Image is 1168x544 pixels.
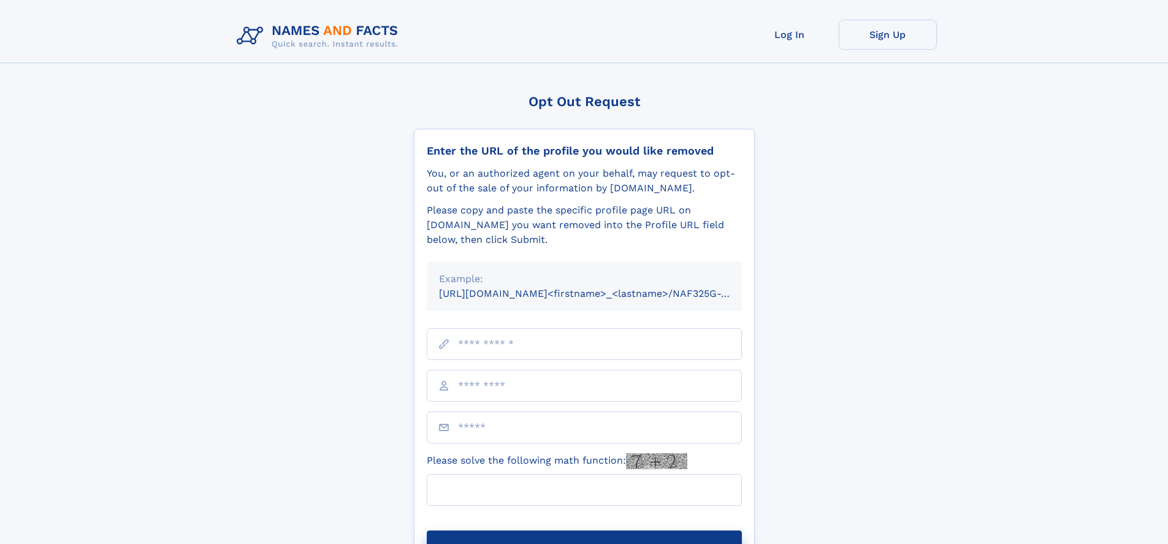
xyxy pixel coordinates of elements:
[427,144,742,158] div: Enter the URL of the profile you would like removed
[741,20,839,50] a: Log In
[427,203,742,247] div: Please copy and paste the specific profile page URL on [DOMAIN_NAME] you want removed into the Pr...
[427,166,742,196] div: You, or an authorized agent on your behalf, may request to opt-out of the sale of your informatio...
[439,288,765,299] small: [URL][DOMAIN_NAME]<firstname>_<lastname>/NAF325G-xxxxxxxx
[414,94,755,109] div: Opt Out Request
[427,453,687,469] label: Please solve the following math function:
[839,20,937,50] a: Sign Up
[439,272,730,286] div: Example:
[232,20,408,53] img: Logo Names and Facts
